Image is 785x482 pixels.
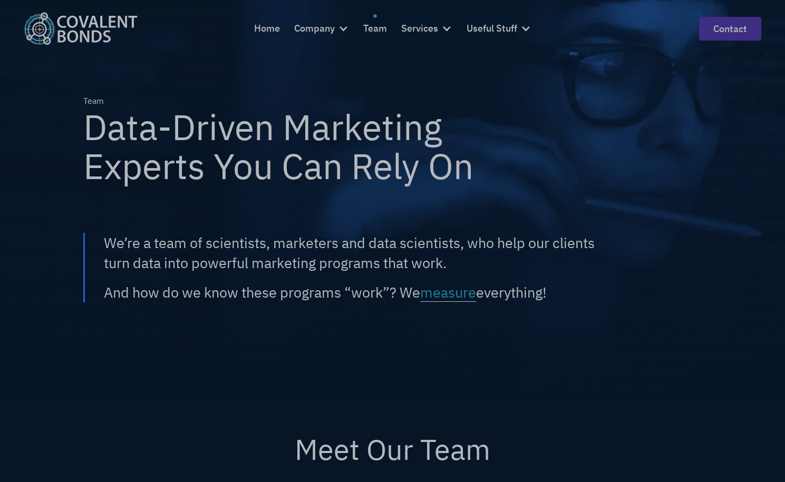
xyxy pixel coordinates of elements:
[294,14,349,43] div: Company
[104,233,596,273] div: We’re a team of scientists, marketers and data scientists, who help our clients turn data into po...
[467,14,531,43] div: Useful Stuff
[24,12,138,44] img: Covalent Bonds White / Teal Logo
[467,21,517,36] div: Useful Stuff
[401,21,438,36] div: Services
[363,14,387,43] a: Team
[420,283,476,302] span: measure
[363,21,387,36] div: Team
[254,14,280,43] a: Home
[83,95,104,107] div: Team
[254,21,280,36] div: Home
[89,435,696,464] h2: Meet Our Team
[83,107,556,186] h1: Data-Driven Marketing Experts You Can Rely On
[294,21,335,36] div: Company
[104,282,547,302] div: And how do we know these programs “work”? We everything!
[401,14,452,43] div: Services
[699,17,761,41] a: contact
[24,12,138,44] a: home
